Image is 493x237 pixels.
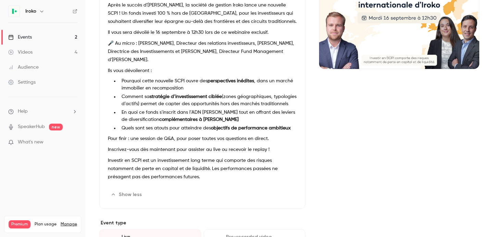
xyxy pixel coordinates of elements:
h6: Iroko [25,8,36,15]
iframe: Noticeable Trigger [69,139,77,145]
div: Settings [8,79,36,86]
strong: complémentaires à [PERSON_NAME] [159,117,239,122]
p: Ils vous dévoileront : [108,67,297,75]
a: SpeakerHub [18,123,45,130]
p: Event type [99,220,305,226]
span: Premium [9,220,30,228]
span: What's new [18,139,43,146]
span: new [49,124,63,130]
button: Show less [108,189,146,200]
p: Après le succès d'[PERSON_NAME], la société de gestion Iroko lance une nouvelle SCPI ! Un fonds i... [108,1,297,26]
p: 🎤 Au micro : [PERSON_NAME], Directeur des relations investisseurs, [PERSON_NAME], Directrice des ... [108,39,297,64]
p: Inscrivez-vous dès maintenant pour assister au live ou recevoir le replay ! [108,145,297,154]
li: Quels sont ses atouts pour atteindre des [119,125,297,132]
p: Investir en SCPI est un investissement long terme qui comporte des risques notamment de perte en ... [108,156,297,181]
div: Videos [8,49,33,56]
strong: stratégie d’investissement ciblée [150,94,222,99]
strong: objectifs de performance ambitieux [211,126,291,130]
strong: perspectives inédites [207,79,254,83]
li: Comment sa (zones géographiques, typologies d’actifs) permet de capter des opportunités hors des ... [119,93,297,108]
p: Pour finir : une session de Q&A, pour poser toutes vos questions en direct. [108,135,297,143]
li: Pourquoi cette nouvelle SCPI ouvre des , dans un marché immobilier en recomposition [119,78,297,92]
img: Iroko [9,6,20,17]
span: Plan usage [35,222,56,227]
li: help-dropdown-opener [8,108,77,115]
p: Il vous sera dévoilé le 16 septembre à 12h30 lors de ce webinaire exclusif. [108,28,297,37]
li: En quoi ce fonds s'inscrit dans l’ADN [PERSON_NAME] tout en offrant des leviers de diversification [119,109,297,123]
a: Manage [61,222,77,227]
div: Audience [8,64,39,71]
span: Help [18,108,28,115]
div: Events [8,34,32,41]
